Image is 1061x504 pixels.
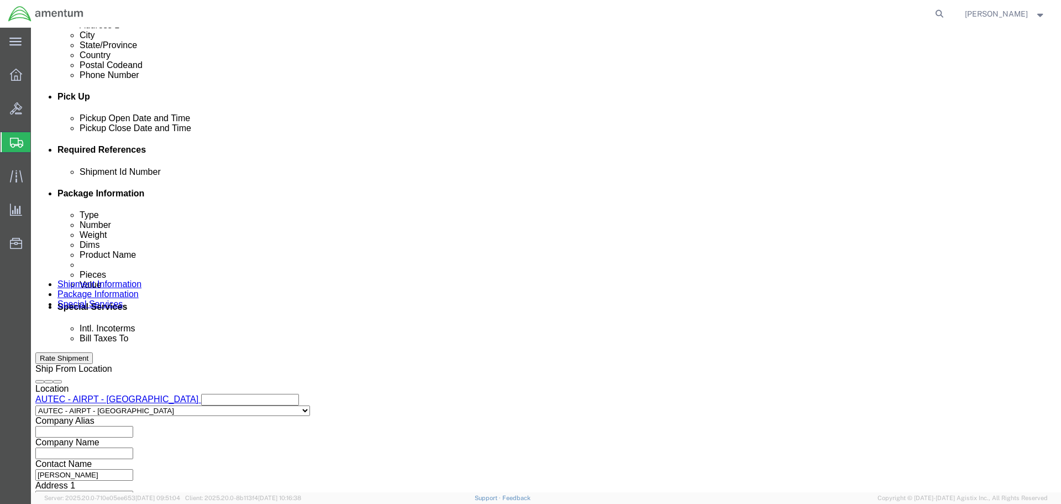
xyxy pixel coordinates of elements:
iframe: FS Legacy Container [31,28,1061,492]
a: Feedback [502,495,530,501]
span: Copyright © [DATE]-[DATE] Agistix Inc., All Rights Reserved [878,493,1048,503]
span: [DATE] 10:16:38 [258,495,301,501]
img: logo [8,6,84,22]
button: [PERSON_NAME] [964,7,1046,20]
a: Support [475,495,502,501]
span: Client: 2025.20.0-8b113f4 [185,495,301,501]
span: Ahmed Warraiat [965,8,1028,20]
span: [DATE] 09:51:04 [135,495,180,501]
span: Server: 2025.20.0-710e05ee653 [44,495,180,501]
